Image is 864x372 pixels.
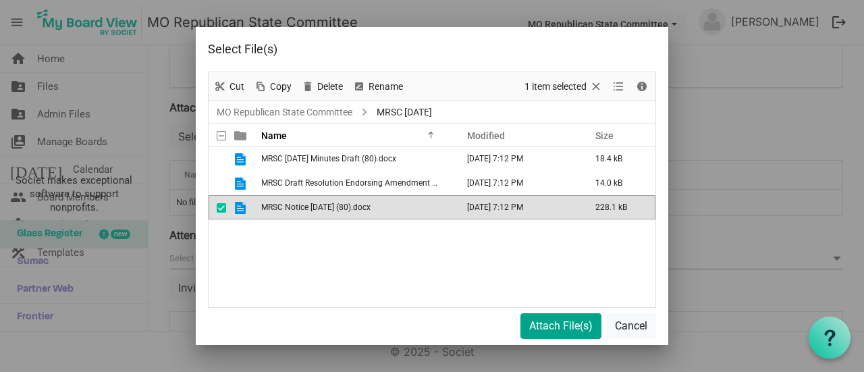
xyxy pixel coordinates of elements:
td: August 14, 2025 7:12 PM column header Modified [453,171,581,195]
td: 228.1 kB is template cell column header Size [581,195,655,219]
span: Size [595,130,614,141]
div: Clear selection [520,72,607,101]
td: August 14, 2025 7:12 PM column header Modified [453,147,581,171]
span: MRSC [DATE] Minutes Draft (80).docx [261,154,396,163]
button: Details [633,78,651,95]
a: MO Republican State Committee [214,104,355,121]
td: is template cell column header type [226,147,257,171]
button: Cut [211,78,247,95]
span: Copy [269,78,293,95]
td: checkbox [209,195,226,219]
td: checkbox [209,147,226,171]
div: Rename [348,72,408,101]
span: Name [261,130,287,141]
button: Copy [252,78,294,95]
button: Rename [350,78,406,95]
button: Delete [299,78,346,95]
span: MRSC Draft Resolution Endorsing Amendment 3.docx [261,178,456,188]
div: Details [630,72,653,101]
td: MRSC Draft Resolution Endorsing Amendment 3.docx is template cell column header Name [257,171,453,195]
td: MRSC Notice 13 Sep 2025 (80).docx is template cell column header Name [257,195,453,219]
span: Cut [228,78,246,95]
button: Attach File(s) [520,313,601,339]
td: is template cell column header type [226,171,257,195]
span: Delete [316,78,344,95]
button: Selection [522,78,605,95]
div: Select File(s) [208,39,566,59]
span: Modified [467,130,505,141]
span: 1 item selected [523,78,588,95]
td: MRSC 7 Jun 25 Minutes Draft (80).docx is template cell column header Name [257,147,453,171]
td: August 14, 2025 7:12 PM column header Modified [453,195,581,219]
td: is template cell column header type [226,195,257,219]
button: Cancel [606,313,656,339]
td: 18.4 kB is template cell column header Size [581,147,655,171]
span: MRSC Notice [DATE] (80).docx [261,203,371,212]
span: MRSC [DATE] [374,104,435,121]
button: View dropdownbutton [610,78,626,95]
span: Rename [367,78,404,95]
div: Cut [209,72,249,101]
div: View [607,72,630,101]
td: checkbox [209,171,226,195]
div: Copy [249,72,296,101]
td: 14.0 kB is template cell column header Size [581,171,655,195]
div: Delete [296,72,348,101]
